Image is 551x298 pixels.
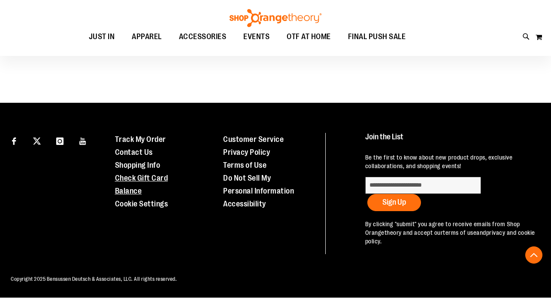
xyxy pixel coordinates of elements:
[6,133,21,148] a: Visit our Facebook page
[365,133,536,149] h4: Join the List
[123,27,170,47] a: APPAREL
[348,27,406,46] span: FINAL PUSH SALE
[287,27,331,46] span: OTF AT HOME
[223,161,266,169] a: Terms of Use
[179,27,227,46] span: ACCESSORIES
[367,194,421,211] button: Sign Up
[89,27,115,46] span: JUST IN
[223,135,284,144] a: Customer Service
[115,200,168,208] a: Cookie Settings
[223,174,294,195] a: Do Not Sell My Personal Information
[132,27,162,46] span: APPAREL
[365,220,536,246] p: By clicking "submit" you agree to receive emails from Shop Orangetheory and accept our and
[525,246,542,264] button: Back To Top
[33,137,41,145] img: Twitter
[76,133,91,148] a: Visit our Youtube page
[443,229,476,236] a: terms of use
[80,27,124,47] a: JUST IN
[30,133,45,148] a: Visit our X page
[52,133,67,148] a: Visit our Instagram page
[339,27,415,47] a: FINAL PUSH SALE
[115,148,153,157] a: Contact Us
[228,9,323,27] img: Shop Orangetheory
[278,27,339,47] a: OTF AT HOME
[115,161,160,169] a: Shopping Info
[223,200,266,208] a: Accessibility
[11,276,177,282] span: Copyright 2025 Bensussen Deutsch & Associates, LLC. All rights reserved.
[115,135,166,144] a: Track My Order
[235,27,278,47] a: EVENTS
[365,153,536,170] p: Be the first to know about new product drops, exclusive collaborations, and shopping events!
[223,148,270,157] a: Privacy Policy
[115,174,168,195] a: Check Gift Card Balance
[170,27,235,47] a: ACCESSORIES
[382,198,406,206] span: Sign Up
[243,27,269,46] span: EVENTS
[365,229,535,245] a: privacy and cookie policy.
[365,177,481,194] input: enter email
